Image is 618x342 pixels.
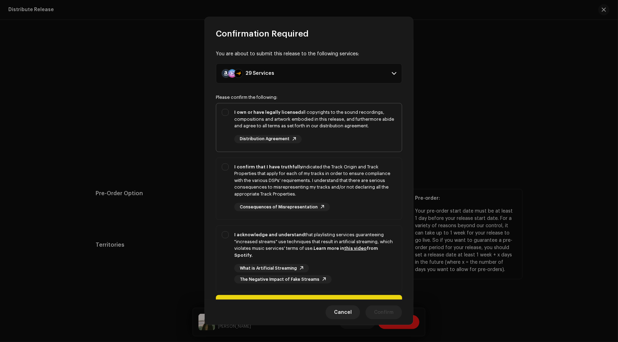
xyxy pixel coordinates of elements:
[216,158,402,220] p-togglebutton: I confirm that I have truthfullyindicated the Track Origin and Track Properties that apply for ea...
[374,305,394,319] span: Confirm
[216,28,309,39] span: Confirmation Required
[234,246,378,257] strong: Learn more in from Spotify.
[234,109,396,129] div: all copyrights to the sound recordings, compositions and artwork embodied in this release, and fu...
[240,266,297,271] span: What is Artificial Streaming
[344,246,367,250] a: this video
[216,50,402,58] div: You are about to submit this release to the following services:
[334,305,352,319] span: Cancel
[245,71,274,76] div: 29 Services
[240,137,290,141] span: Distribution Agreement
[216,103,402,152] p-togglebutton: I own or have legally licensedall copyrights to the sound recordings, compositions and artwork em...
[240,205,318,209] span: Consequences of Misrepresentation
[240,277,319,282] span: The Negative Impact of Fake Streams
[216,63,402,83] p-accordion-header: 29 Services
[234,231,396,259] div: that playlisting services guaranteeing "increased streams" use techniques that result in artifici...
[216,225,402,292] p-togglebutton: I acknowledge and understandthat playlisting services guaranteeing "increased streams" use techni...
[234,232,305,237] strong: I acknowledge and understand
[234,164,396,198] div: indicated the Track Origin and Track Properties that apply for each of my tracks in order to ensu...
[234,110,301,114] strong: I own or have legally licensed
[326,305,360,319] button: Cancel
[366,305,402,319] button: Confirm
[216,95,402,100] div: Please confirm the following:
[234,165,302,169] strong: I confirm that I have truthfully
